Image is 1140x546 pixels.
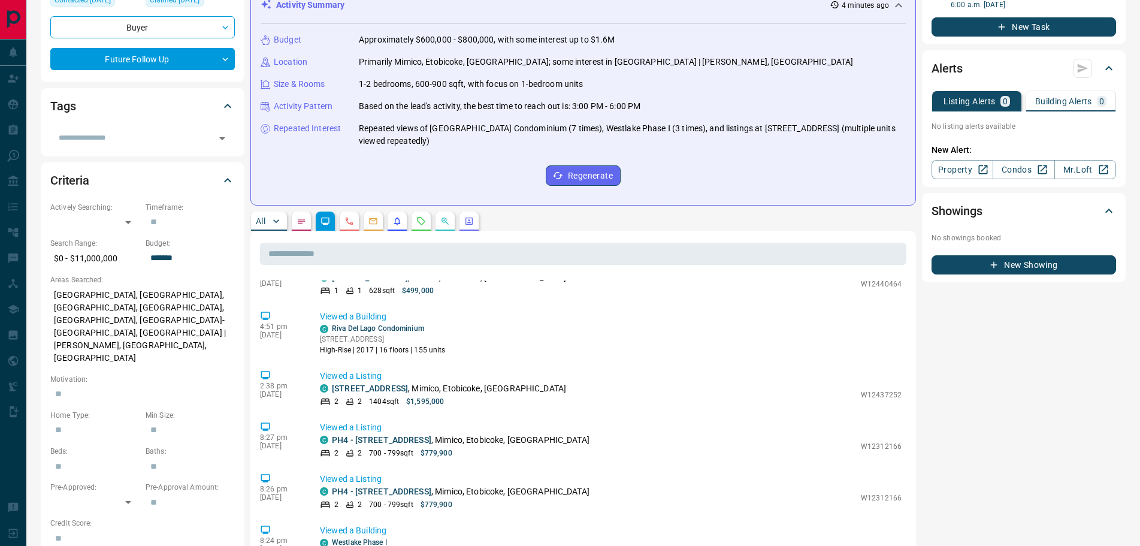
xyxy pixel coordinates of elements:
p: Pre-Approval Amount: [146,482,235,493]
p: Viewed a Building [320,524,902,537]
button: Regenerate [546,165,621,186]
p: [DATE] [260,442,302,450]
h2: Alerts [932,59,963,78]
p: Viewed a Building [320,310,902,323]
p: Repeated views of [GEOGRAPHIC_DATA] Condominium (7 times), Westlake Phase Ⅰ (3 times), and listin... [359,122,906,147]
p: Search Range: [50,238,140,249]
p: Budget: [146,238,235,249]
p: No showings booked [932,233,1116,243]
svg: Lead Browsing Activity [320,216,330,226]
p: [DATE] [260,390,302,399]
p: 0 [1099,97,1104,105]
div: Future Follow Up [50,48,235,70]
p: W12437252 [861,390,902,400]
p: 2:38 pm [260,382,302,390]
svg: Emails [368,216,378,226]
p: All [256,217,265,225]
p: Size & Rooms [274,78,325,91]
p: 1 [334,285,338,296]
p: 2 [334,396,338,407]
p: 700 - 799 sqft [369,448,413,458]
p: New Alert: [932,144,1116,156]
p: $499,000 [402,285,434,296]
p: Viewed a Listing [320,370,902,382]
p: [DATE] [260,331,302,339]
p: High-Rise | 2017 | 16 floors | 155 units [320,345,446,355]
p: Baths: [146,446,235,457]
p: 700 - 799 sqft [369,499,413,510]
p: Activity Pattern [274,100,332,113]
p: Location [274,56,307,68]
svg: Requests [416,216,426,226]
p: W12440464 [861,279,902,289]
p: Viewed a Listing [320,421,902,434]
div: Tags [50,92,235,120]
p: 628 sqft [369,285,395,296]
p: 2 [358,396,362,407]
p: Home Type: [50,410,140,421]
p: 1-2 bedrooms, 600-900 sqft, with focus on 1-bedroom units [359,78,583,91]
a: Mr.Loft [1054,160,1116,179]
p: $779,900 [421,499,452,510]
p: Viewed a Listing [320,473,902,485]
p: 2 [358,499,362,510]
p: Based on the lead's activity, the best time to reach out is: 3:00 PM - 6:00 PM [359,100,640,113]
p: 8:27 pm [260,433,302,442]
p: $0 - $11,000,000 [50,249,140,269]
p: Beds: [50,446,140,457]
div: Showings [932,197,1116,225]
p: Motivation: [50,374,235,385]
a: PH4 - [STREET_ADDRESS] [332,435,431,445]
a: [STREET_ADDRESS] [332,384,408,393]
p: W12312166 [861,493,902,503]
p: [GEOGRAPHIC_DATA], [GEOGRAPHIC_DATA], [GEOGRAPHIC_DATA], [GEOGRAPHIC_DATA], [GEOGRAPHIC_DATA], [G... [50,285,235,368]
svg: Listing Alerts [392,216,402,226]
p: Actively Searching: [50,202,140,213]
p: Budget [274,34,301,46]
p: , Mimico, Etobicoke, [GEOGRAPHIC_DATA] [332,485,589,498]
p: , Mimico, Etobicoke, [GEOGRAPHIC_DATA] [332,434,589,447]
svg: Opportunities [440,216,450,226]
button: Open [214,130,231,147]
div: Criteria [50,166,235,195]
svg: Calls [344,216,354,226]
p: Credit Score: [50,518,235,529]
p: [DATE] [260,493,302,502]
p: Areas Searched: [50,274,235,285]
p: Pre-Approved: [50,482,140,493]
p: Repeated Interest [274,122,341,135]
a: PH4 - [STREET_ADDRESS] [332,487,431,496]
p: Building Alerts [1035,97,1092,105]
p: Min Size: [146,410,235,421]
p: Timeframe: [146,202,235,213]
p: 0 [1003,97,1008,105]
div: condos.ca [320,436,328,444]
p: No listing alerts available [932,121,1116,132]
p: 4:51 pm [260,322,302,331]
p: 1404 sqft [369,396,399,407]
p: [STREET_ADDRESS] [320,334,446,345]
a: Property [932,160,993,179]
p: , Mimico, Etobicoke, [GEOGRAPHIC_DATA] [332,382,566,395]
h2: Showings [932,201,982,221]
p: [DATE] [260,279,302,288]
p: Approximately $600,000 - $800,000, with some interest up to $1.6M [359,34,615,46]
svg: Notes [297,216,306,226]
a: Riva Del Lago Condominium [332,324,424,333]
div: condos.ca [320,487,328,496]
div: condos.ca [320,325,328,333]
svg: Agent Actions [464,216,474,226]
button: New Showing [932,255,1116,274]
p: 8:24 pm [260,536,302,545]
p: 8:26 pm [260,485,302,493]
p: 2 [334,499,338,510]
h2: Criteria [50,171,89,190]
button: New Task [932,17,1116,37]
div: condos.ca [320,384,328,393]
p: W12312166 [861,441,902,452]
p: $1,595,000 [406,396,444,407]
p: $779,900 [421,448,452,458]
p: 2 [334,448,338,458]
h2: Tags [50,96,75,116]
p: Primarily Mimico, Etobicoke, [GEOGRAPHIC_DATA]; some interest in [GEOGRAPHIC_DATA] | [PERSON_NAME... [359,56,853,68]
